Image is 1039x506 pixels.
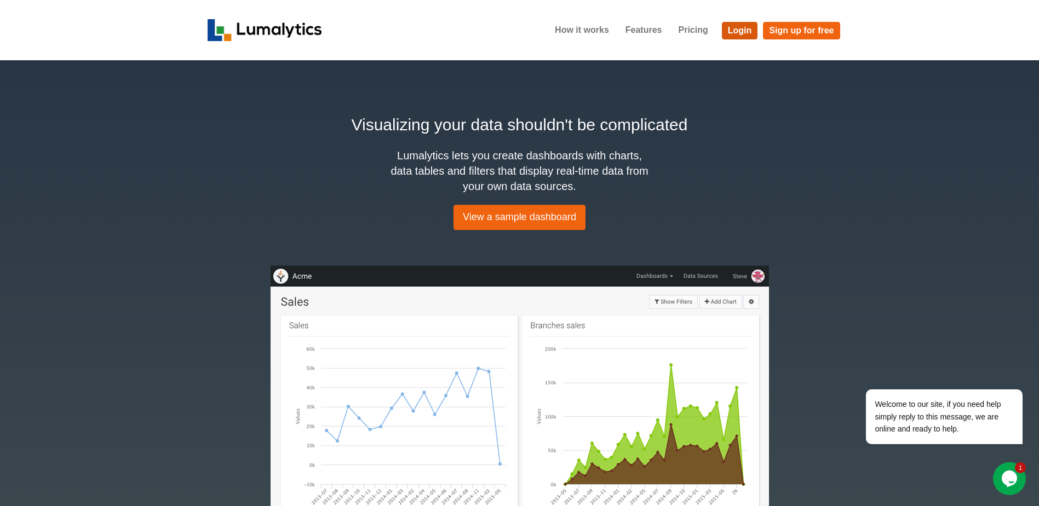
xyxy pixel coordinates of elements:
[763,22,840,39] a: Sign up for free
[722,22,758,39] a: Login
[454,205,585,230] a: View a sample dashboard
[547,16,617,44] a: How it works
[831,290,1028,457] iframe: chat widget
[993,462,1028,495] iframe: chat widget
[208,112,832,137] h2: Visualizing your data shouldn't be complicated
[208,19,322,41] img: logo_v2-f34f87db3d4d9f5311d6c47995059ad6168825a3e1eb260e01c8041e89355404.png
[670,16,716,44] a: Pricing
[388,148,651,194] h4: Lumalytics lets you create dashboards with charts, data tables and filters that display real-time...
[617,16,670,44] a: Features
